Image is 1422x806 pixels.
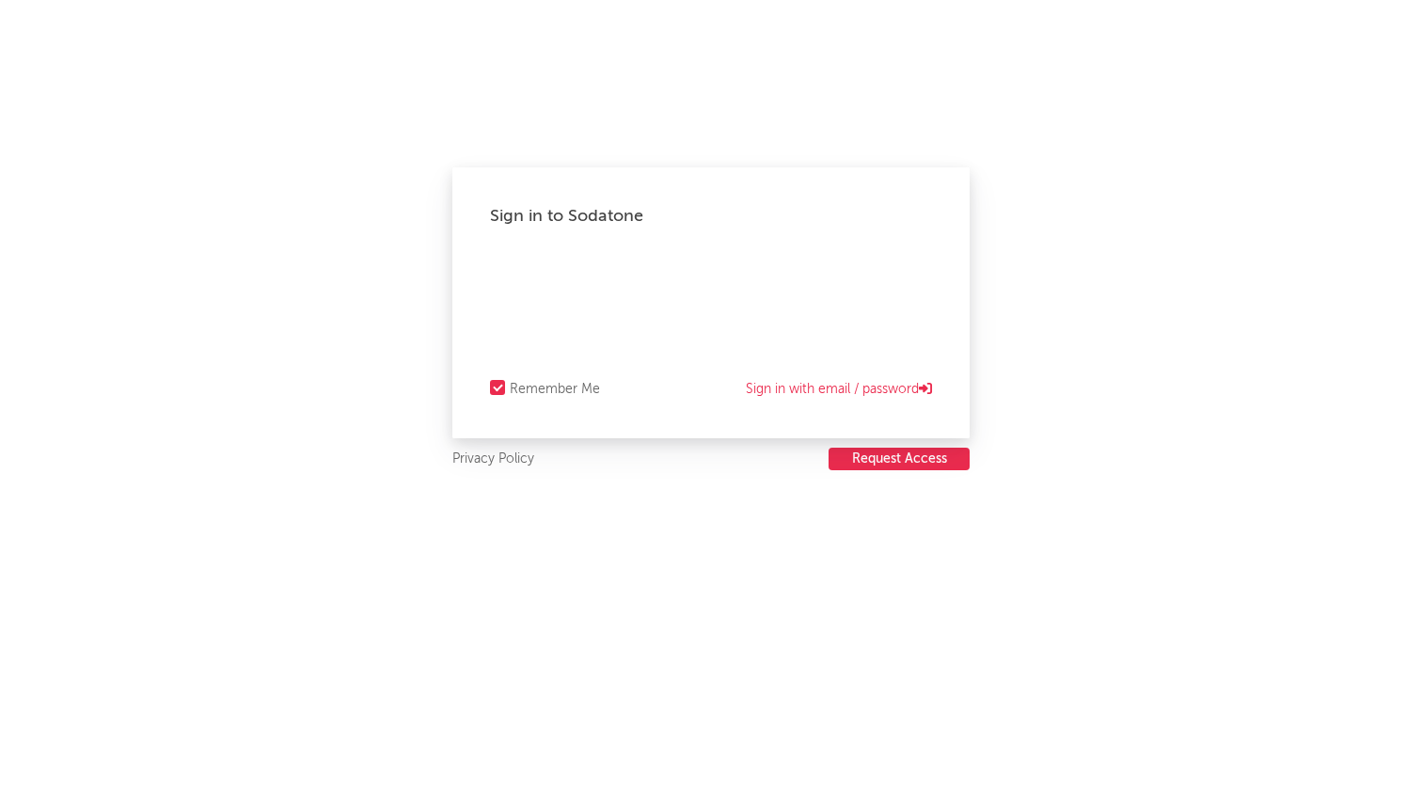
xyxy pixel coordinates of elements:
button: Request Access [829,448,970,470]
a: Request Access [829,448,970,471]
a: Sign in with email / password [746,378,932,401]
div: Remember Me [510,378,600,401]
a: Privacy Policy [452,448,534,471]
div: Sign in to Sodatone [490,205,932,228]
